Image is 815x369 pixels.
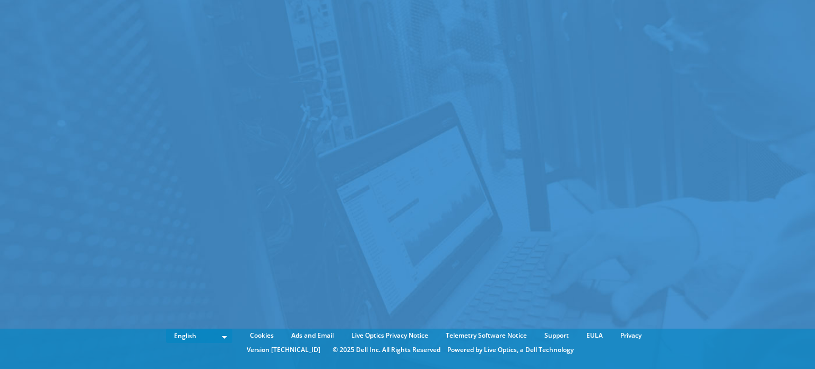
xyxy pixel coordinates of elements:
[327,344,446,356] li: © 2025 Dell Inc. All Rights Reserved
[343,330,436,341] a: Live Optics Privacy Notice
[242,330,282,341] a: Cookies
[578,330,611,341] a: EULA
[283,330,342,341] a: Ads and Email
[536,330,577,341] a: Support
[438,330,535,341] a: Telemetry Software Notice
[447,344,574,356] li: Powered by Live Optics, a Dell Technology
[612,330,649,341] a: Privacy
[241,344,326,356] li: Version [TECHNICAL_ID]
